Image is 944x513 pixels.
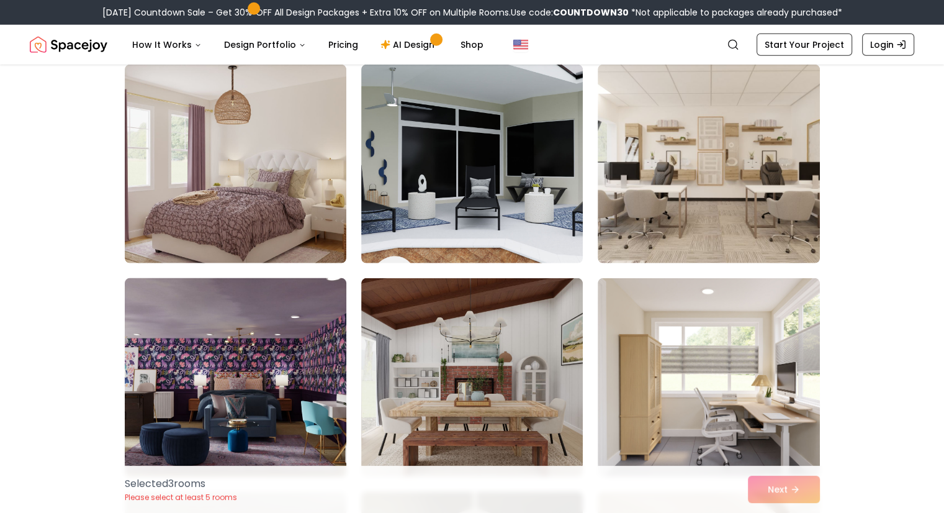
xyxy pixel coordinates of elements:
[451,32,493,57] a: Shop
[511,6,629,19] span: Use code:
[125,476,237,491] p: Selected 3 room s
[125,65,346,263] img: Room room-49
[361,65,583,263] img: Room room-50
[119,273,352,482] img: Room room-52
[122,32,493,57] nav: Main
[757,34,852,56] a: Start Your Project
[30,32,107,57] a: Spacejoy
[30,25,914,65] nav: Global
[214,32,316,57] button: Design Portfolio
[361,278,583,477] img: Room room-53
[862,34,914,56] a: Login
[30,32,107,57] img: Spacejoy Logo
[629,6,842,19] span: *Not applicable to packages already purchased*
[598,278,819,477] img: Room room-54
[122,32,212,57] button: How It Works
[102,6,842,19] div: [DATE] Countdown Sale – Get 30% OFF All Design Packages + Extra 10% OFF on Multiple Rooms.
[371,32,448,57] a: AI Design
[125,493,237,502] p: Please select at least 5 rooms
[318,32,368,57] a: Pricing
[553,6,629,19] b: COUNTDOWN30
[513,37,528,52] img: United States
[598,65,819,263] img: Room room-51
